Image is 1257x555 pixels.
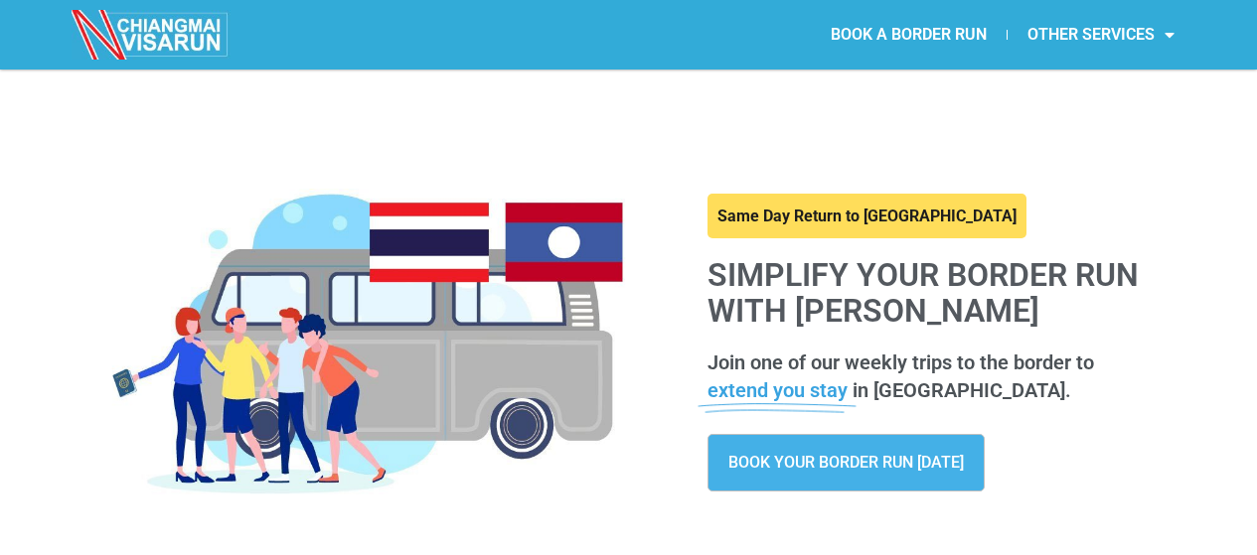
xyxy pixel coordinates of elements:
span: in [GEOGRAPHIC_DATA]. [853,378,1071,402]
h1: Simplify your border run with [PERSON_NAME] [707,258,1166,328]
span: Join one of our weekly trips to the border to [707,350,1094,374]
span: BOOK YOUR BORDER RUN [DATE] [728,455,964,471]
a: BOOK YOUR BORDER RUN [DATE] [707,434,985,491]
nav: Menu [628,12,1194,58]
a: BOOK A BORDER RUN [811,12,1007,58]
a: OTHER SERVICES [1008,12,1194,58]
